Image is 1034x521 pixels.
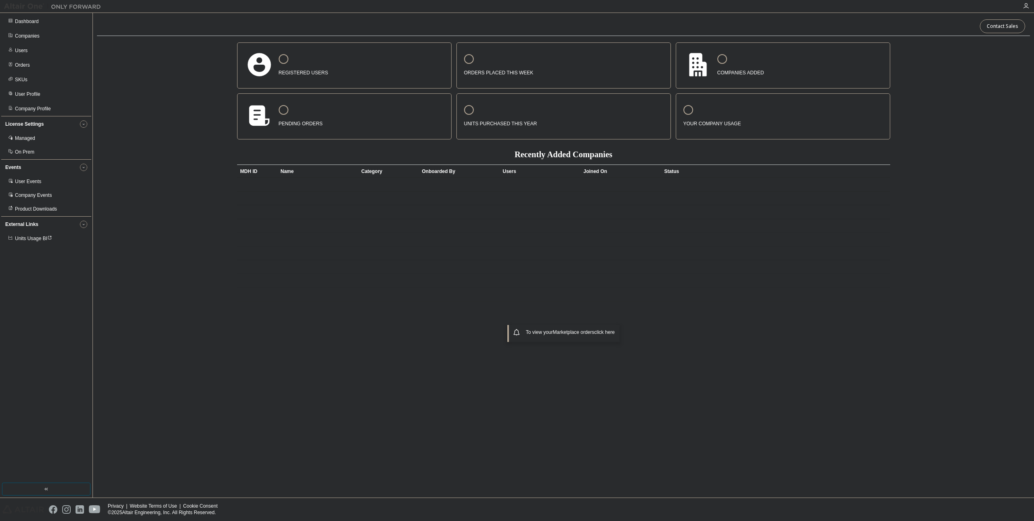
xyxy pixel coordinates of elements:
div: License Settings [5,121,44,127]
div: Users [503,165,577,178]
span: Units Usage BI [15,236,52,241]
div: Managed [15,135,35,141]
h2: Recently Added Companies [237,149,890,160]
div: Companies [15,33,40,39]
img: instagram.svg [62,505,71,514]
div: Name [281,165,355,178]
div: Events [5,164,21,171]
img: facebook.svg [49,505,57,514]
div: Users [15,47,27,54]
a: here [605,329,615,335]
div: Onboarded By [422,165,496,178]
img: youtube.svg [89,505,101,514]
div: Product Downloads [15,206,57,212]
p: companies added [717,67,764,76]
div: Cookie Consent [183,503,222,509]
div: MDH ID [240,165,274,178]
p: orders placed this week [464,67,534,76]
img: Altair One [4,2,105,11]
div: Orders [15,62,30,68]
p: units purchased this year [464,118,537,127]
p: © 2025 Altair Engineering, Inc. All Rights Reserved. [108,509,223,516]
div: Company Events [15,192,52,198]
div: Privacy [108,503,130,509]
p: pending orders [279,118,323,127]
img: linkedin.svg [76,505,84,514]
div: Dashboard [15,18,39,25]
div: Category [361,165,416,178]
div: Website Terms of Use [130,503,183,509]
div: Company Profile [15,105,51,112]
span: To view your click [526,329,615,335]
div: On Prem [15,149,34,155]
em: Marketplace orders [553,329,595,335]
div: External Links [5,221,38,228]
div: Status [664,165,842,178]
button: Contact Sales [980,19,1025,33]
div: User Events [15,178,41,185]
p: registered users [279,67,328,76]
div: SKUs [15,76,27,83]
div: Joined On [584,165,658,178]
div: User Profile [15,91,40,97]
p: your company usage [683,118,741,127]
img: altair_logo.svg [2,505,44,514]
